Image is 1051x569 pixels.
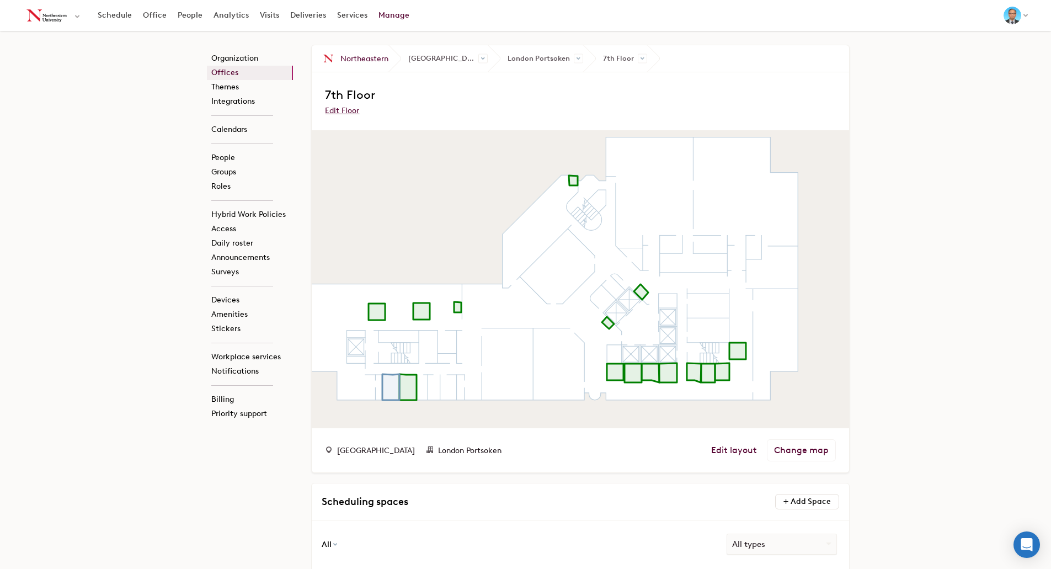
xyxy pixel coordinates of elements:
img: Sam Wong [1004,7,1021,24]
span: [GEOGRAPHIC_DATA] [337,446,415,455]
img: Northeastern [322,52,335,65]
a: Change map [767,439,836,461]
span: All [322,541,332,549]
span: 7th Floor [325,87,375,102]
a: Access [207,222,293,236]
a: Stickers [207,322,293,336]
a: Edit Floor [325,106,359,115]
a: Visits [254,6,285,25]
a: Calendars [207,123,293,137]
span: 7th Floor [583,45,647,72]
a: Office [137,6,172,25]
a: Deliveries [285,6,332,25]
a: Themes [207,80,293,94]
span: [GEOGRAPHIC_DATA] [388,45,488,72]
a: Manage [373,6,415,25]
a: Offices [207,66,293,80]
button: Sam Wong [998,4,1033,27]
a: Devices [207,293,293,307]
a: Billing [207,392,293,407]
a: Services [332,6,373,25]
a: Hybrid Work Policies [207,208,293,222]
span: London Portsoken [438,446,502,455]
button: Select an organization - Northeastern currently selected [18,3,87,28]
a: Workplace services [207,350,293,364]
a: Announcements [207,251,293,265]
a: Groups [207,165,293,179]
button: Add Space [775,494,839,509]
h3: Scheduling spaces [322,493,591,510]
a: People [207,151,293,165]
a: Edit layout [711,445,757,456]
span: Northeastern [340,53,388,65]
a: Integrations [207,94,293,109]
span: Add Space [791,497,831,506]
div: Open Intercom Messenger [1013,531,1040,558]
a: Amenities [207,307,293,322]
a: Roles [207,179,293,194]
span: London Portsoken [488,45,583,72]
a: Northeastern Northeastern [312,45,388,72]
a: Notifications [207,364,293,379]
a: Organization [207,51,293,66]
a: Schedule [92,6,137,25]
a: People [172,6,208,25]
a: Analytics [208,6,254,25]
a: Priority support [207,407,293,421]
a: Daily roster [207,236,293,251]
a: Surveys [207,265,293,279]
